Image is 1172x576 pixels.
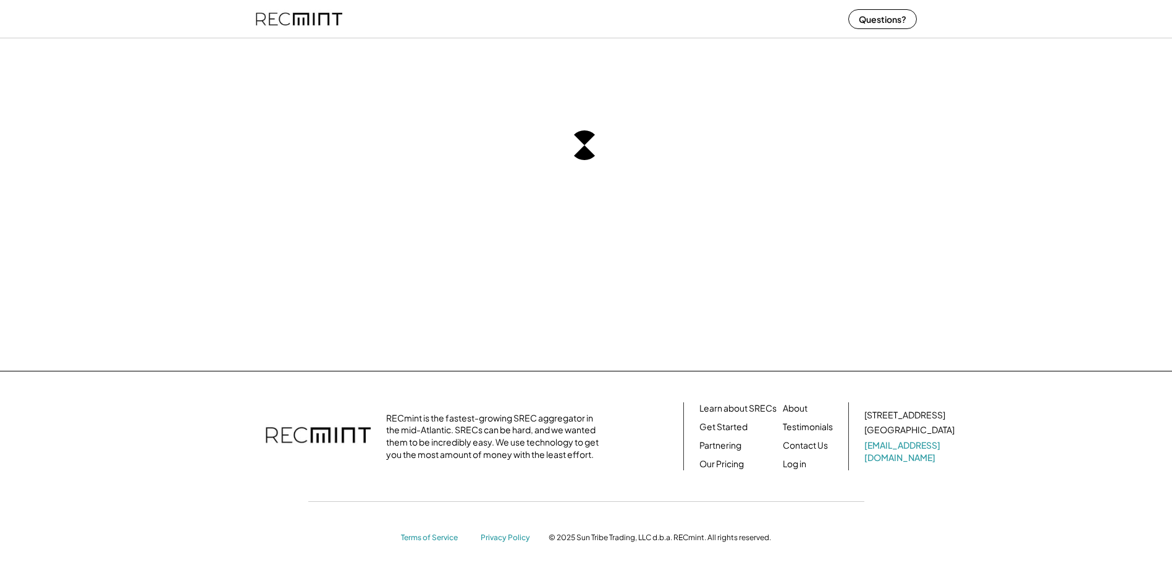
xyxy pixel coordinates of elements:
[481,533,536,543] a: Privacy Policy
[783,439,828,452] a: Contact Us
[864,409,945,421] div: [STREET_ADDRESS]
[256,2,342,35] img: recmint-logotype%403x%20%281%29.jpeg
[783,458,806,470] a: Log in
[848,9,917,29] button: Questions?
[401,533,469,543] a: Terms of Service
[864,439,957,464] a: [EMAIL_ADDRESS][DOMAIN_NAME]
[549,533,771,543] div: © 2025 Sun Tribe Trading, LLC d.b.a. RECmint. All rights reserved.
[699,421,748,433] a: Get Started
[699,439,741,452] a: Partnering
[699,402,777,415] a: Learn about SRECs
[266,415,371,458] img: recmint-logotype%403x.png
[783,402,807,415] a: About
[783,421,833,433] a: Testimonials
[386,412,605,460] div: RECmint is the fastest-growing SREC aggregator in the mid-Atlantic. SRECs can be hard, and we wan...
[699,458,744,470] a: Our Pricing
[864,424,955,436] div: [GEOGRAPHIC_DATA]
